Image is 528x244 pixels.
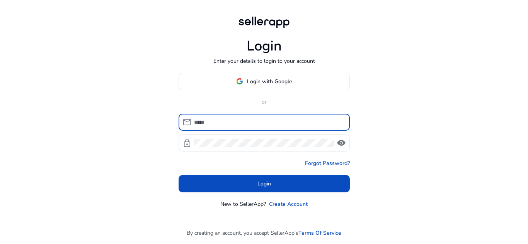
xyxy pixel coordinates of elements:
span: visibility [337,138,346,148]
span: Login with Google [247,77,292,86]
button: Login with Google [179,73,350,90]
a: Create Account [269,200,308,208]
p: Enter your details to login to your account [213,57,315,65]
span: lock [182,138,192,148]
h1: Login [247,38,282,54]
p: or [179,98,350,106]
a: Forgot Password? [305,159,350,167]
span: mail [182,118,192,127]
img: google-logo.svg [236,78,243,85]
a: Terms Of Service [298,229,341,237]
p: New to SellerApp? [220,200,266,208]
span: Login [257,180,271,188]
button: Login [179,175,350,192]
